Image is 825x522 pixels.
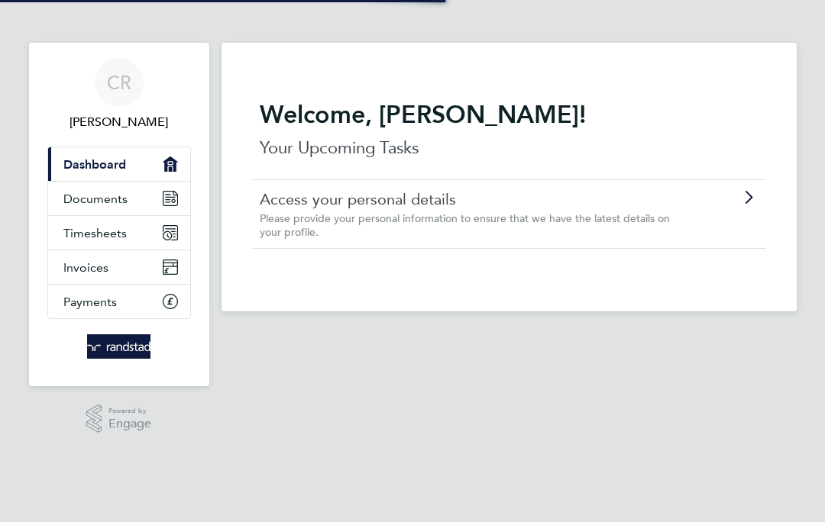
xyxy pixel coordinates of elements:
[47,334,191,359] a: Go to home page
[260,136,759,160] p: Your Upcoming Tasks
[108,404,151,417] span: Powered by
[47,113,191,131] span: Colin Ratcliffe
[63,157,126,172] span: Dashboard
[48,182,190,215] a: Documents
[63,295,117,309] span: Payments
[47,58,191,131] a: CR[PERSON_NAME]
[63,260,108,275] span: Invoices
[108,417,151,430] span: Engage
[48,216,190,250] a: Timesheets
[260,189,691,209] a: Access your personal details
[48,250,190,284] a: Invoices
[87,334,150,359] img: randstad-logo-retina.png
[48,147,190,181] a: Dashboard
[260,211,670,239] span: Please provide your personal information to ensure that we have the latest details on your profile.
[86,404,151,433] a: Powered byEngage
[63,226,127,240] span: Timesheets
[260,99,759,130] h2: Welcome, [PERSON_NAME]!
[63,192,128,206] span: Documents
[48,285,190,318] a: Payments
[107,72,131,92] span: CR
[29,43,209,386] nav: Main navigation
